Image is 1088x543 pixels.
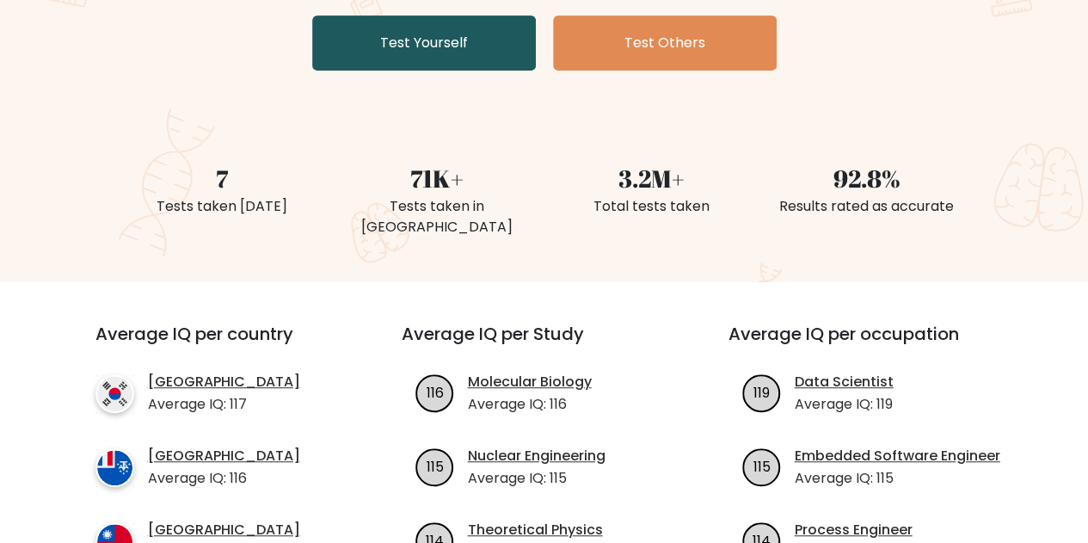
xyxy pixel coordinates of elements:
[728,324,1014,365] h3: Average IQ per occupation
[340,196,534,238] div: Tests taken in [GEOGRAPHIC_DATA]
[468,468,605,489] p: Average IQ: 115
[795,520,913,540] a: Process Engineer
[795,394,894,415] p: Average IQ: 119
[402,324,687,365] h3: Average IQ per Study
[468,520,603,540] a: Theoretical Physics
[770,196,964,217] div: Results rated as accurate
[468,394,592,415] p: Average IQ: 116
[148,372,300,392] a: [GEOGRAPHIC_DATA]
[148,446,300,466] a: [GEOGRAPHIC_DATA]
[148,468,300,489] p: Average IQ: 116
[770,160,964,196] div: 92.8%
[795,468,1000,489] p: Average IQ: 115
[426,382,443,402] text: 116
[148,520,300,540] a: [GEOGRAPHIC_DATA]
[555,196,749,217] div: Total tests taken
[148,394,300,415] p: Average IQ: 117
[95,448,134,487] img: country
[468,446,605,466] a: Nuclear Engineering
[95,374,134,413] img: country
[312,15,536,71] a: Test Yourself
[125,196,319,217] div: Tests taken [DATE]
[95,324,340,365] h3: Average IQ per country
[468,372,592,392] a: Molecular Biology
[426,456,443,476] text: 115
[795,446,1000,466] a: Embedded Software Engineer
[753,382,770,402] text: 119
[795,372,894,392] a: Data Scientist
[555,160,749,196] div: 3.2M+
[753,456,770,476] text: 115
[125,160,319,196] div: 7
[553,15,777,71] a: Test Others
[340,160,534,196] div: 71K+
